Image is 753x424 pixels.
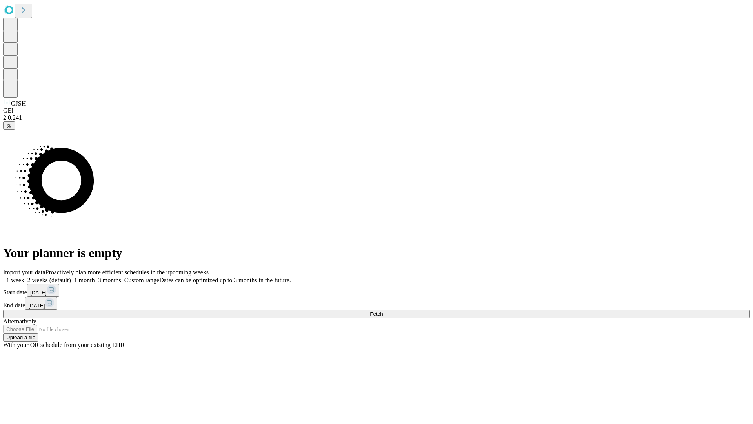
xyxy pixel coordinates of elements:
span: Alternatively [3,318,36,325]
span: [DATE] [28,303,45,309]
button: [DATE] [25,297,57,310]
button: Fetch [3,310,750,318]
span: Proactively plan more efficient schedules in the upcoming weeks. [45,269,210,276]
div: End date [3,297,750,310]
span: 1 month [74,277,95,283]
span: 1 week [6,277,24,283]
span: [DATE] [30,290,47,296]
span: Custom range [124,277,159,283]
button: [DATE] [27,284,59,297]
button: @ [3,121,15,130]
div: 2.0.241 [3,114,750,121]
span: GJSH [11,100,26,107]
h1: Your planner is empty [3,246,750,260]
span: Dates can be optimized up to 3 months in the future. [159,277,291,283]
button: Upload a file [3,333,38,342]
div: Start date [3,284,750,297]
span: Fetch [370,311,383,317]
span: 3 months [98,277,121,283]
div: GEI [3,107,750,114]
span: @ [6,122,12,128]
span: 2 weeks (default) [27,277,71,283]
span: With your OR schedule from your existing EHR [3,342,125,348]
span: Import your data [3,269,45,276]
